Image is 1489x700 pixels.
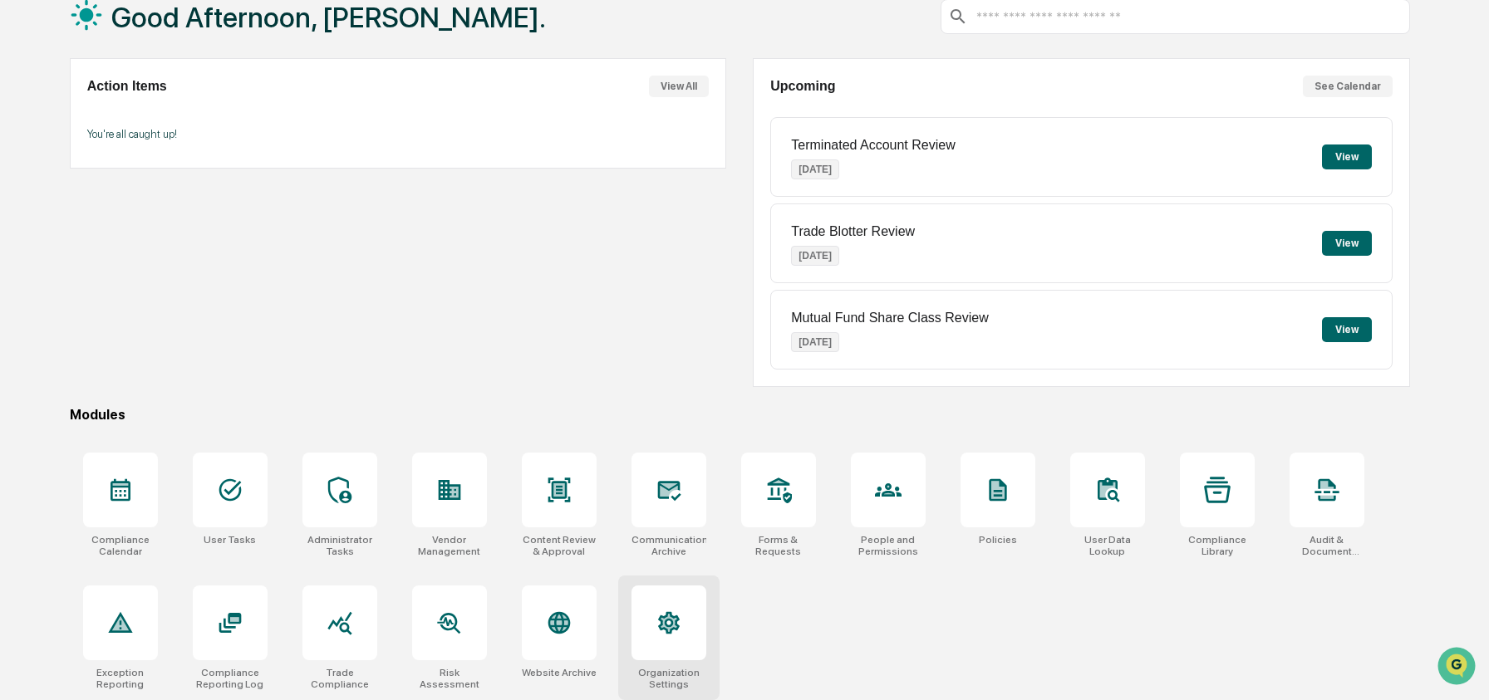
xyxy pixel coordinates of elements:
[83,667,158,690] div: Exception Reporting
[33,209,107,226] span: Preclearance
[10,203,114,233] a: 🖐️Preclearance
[791,138,955,153] p: Terminated Account Review
[631,667,706,690] div: Organization Settings
[522,667,597,678] div: Website Archive
[17,35,302,61] p: How can we help?
[114,203,213,233] a: 🗄️Attestations
[770,79,835,94] h2: Upcoming
[851,534,926,557] div: People and Permissions
[1322,317,1372,342] button: View
[791,311,988,326] p: Mutual Fund Share Class Review
[522,534,597,557] div: Content Review & Approval
[111,1,546,34] h1: Good Afternoon, [PERSON_NAME].
[17,127,47,157] img: 1746055101610-c473b297-6a78-478c-a979-82029cc54cd1
[83,534,158,557] div: Compliance Calendar
[1436,645,1481,690] iframe: Open customer support
[302,667,377,690] div: Trade Compliance
[17,211,30,224] div: 🖐️
[57,127,273,144] div: Start new chat
[1322,231,1372,256] button: View
[87,128,709,140] p: You're all caught up!
[137,209,206,226] span: Attestations
[57,144,210,157] div: We're available if you need us!
[412,667,487,690] div: Risk Assessment
[33,241,105,257] span: Data Lookup
[1322,144,1372,169] button: View
[791,332,839,352] p: [DATE]
[165,281,201,294] span: Pylon
[791,224,915,239] p: Trade Blotter Review
[10,234,111,264] a: 🔎Data Lookup
[979,534,1017,546] div: Policies
[1070,534,1145,557] div: User Data Lookup
[87,79,167,94] h2: Action Items
[791,246,839,266] p: [DATE]
[204,534,256,546] div: User Tasks
[302,534,377,557] div: Administrator Tasks
[1303,76,1393,97] button: See Calendar
[17,242,30,256] div: 🔎
[193,667,268,690] div: Compliance Reporting Log
[631,534,706,557] div: Communications Archive
[1180,534,1255,557] div: Compliance Library
[70,407,1410,423] div: Modules
[120,211,134,224] div: 🗄️
[1290,534,1364,557] div: Audit & Document Logs
[791,159,839,179] p: [DATE]
[117,281,201,294] a: Powered byPylon
[412,534,487,557] div: Vendor Management
[283,132,302,152] button: Start new chat
[741,534,816,557] div: Forms & Requests
[649,76,709,97] button: View All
